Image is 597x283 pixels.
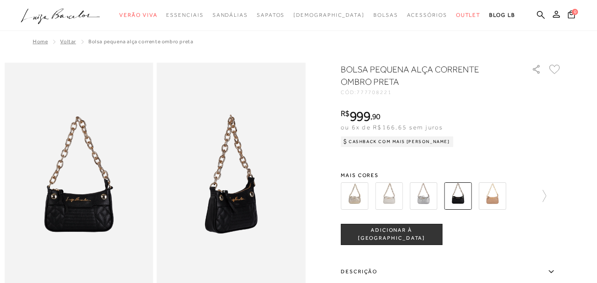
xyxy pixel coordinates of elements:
i: R$ [341,109,350,117]
span: 777708221 [357,89,392,95]
span: 90 [372,112,380,121]
span: 999 [350,108,370,124]
a: Home [33,38,48,45]
span: Mais cores [341,173,562,178]
a: noSubCategoriesText [166,7,203,23]
span: ADICIONAR À [GEOGRAPHIC_DATA] [341,226,442,242]
div: Cashback com Mais [PERSON_NAME] [341,136,453,147]
span: Sapatos [257,12,285,18]
div: CÓD: [341,90,517,95]
a: noSubCategoriesText [293,7,365,23]
a: noSubCategoriesText [456,7,481,23]
img: BOLSA PEQUENA ALÇA CORRENTE OMBRO PRATA [410,182,437,210]
button: ADICIONAR À [GEOGRAPHIC_DATA] [341,224,442,245]
button: 0 [565,10,578,22]
span: BOLSA PEQUENA ALÇA CORRENTE OMBRO PRETA [88,38,193,45]
span: Bolsas [373,12,398,18]
span: Verão Viva [119,12,157,18]
span: 0 [572,9,578,15]
a: noSubCategoriesText [213,7,248,23]
a: noSubCategoriesText [257,7,285,23]
a: noSubCategoriesText [373,7,398,23]
img: BOLSA PEQUENA ALÇA CORRENTE OMBRO OFF WHITE [375,182,403,210]
span: Essenciais [166,12,203,18]
a: noSubCategoriesText [119,7,157,23]
h1: BOLSA PEQUENA ALÇA CORRENTE OMBRO PRETA [341,63,506,88]
i: , [370,113,380,121]
span: ou 6x de R$166,65 sem juros [341,124,443,131]
span: [DEMOGRAPHIC_DATA] [293,12,365,18]
a: Voltar [60,38,76,45]
img: BOLSA PEQUENA ALÇA CORRENTE OMBRO PRETA [444,182,472,210]
img: BOLSA PEQUENA ALÇA DE CORRENTE OMBRO BEGE [479,182,506,210]
span: Acessórios [407,12,447,18]
span: BLOG LB [489,12,515,18]
a: noSubCategoriesText [407,7,447,23]
span: Sandálias [213,12,248,18]
img: BOLSA PEQUENA ALÇA CORRENTE OMBRO DOURADA [341,182,368,210]
a: BLOG LB [489,7,515,23]
span: Outlet [456,12,481,18]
